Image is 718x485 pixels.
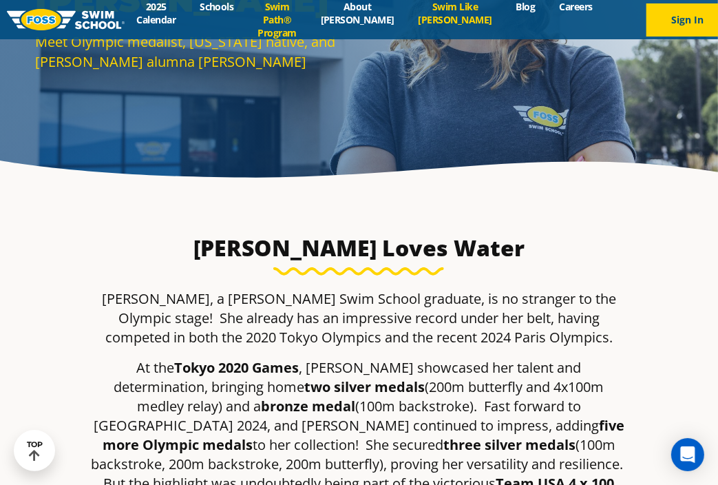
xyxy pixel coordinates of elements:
[171,234,546,262] h3: [PERSON_NAME] Loves Water
[261,397,355,415] strong: bronze medal
[443,435,576,454] strong: three silver medals
[103,416,624,454] strong: five more Olympic medals
[174,358,299,377] strong: Tokyo 2020 Games
[27,440,43,462] div: TOP
[7,9,125,30] img: FOSS Swim School Logo
[304,378,425,396] strong: two silver medals
[671,438,704,471] div: Open Intercom Messenger
[90,289,627,347] p: [PERSON_NAME], a [PERSON_NAME] Swim School graduate, is no stranger to the Olympic stage! She alr...
[35,32,352,72] p: Meet Olympic medalist, [US_STATE] native, and [PERSON_NAME] alumna [PERSON_NAME]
